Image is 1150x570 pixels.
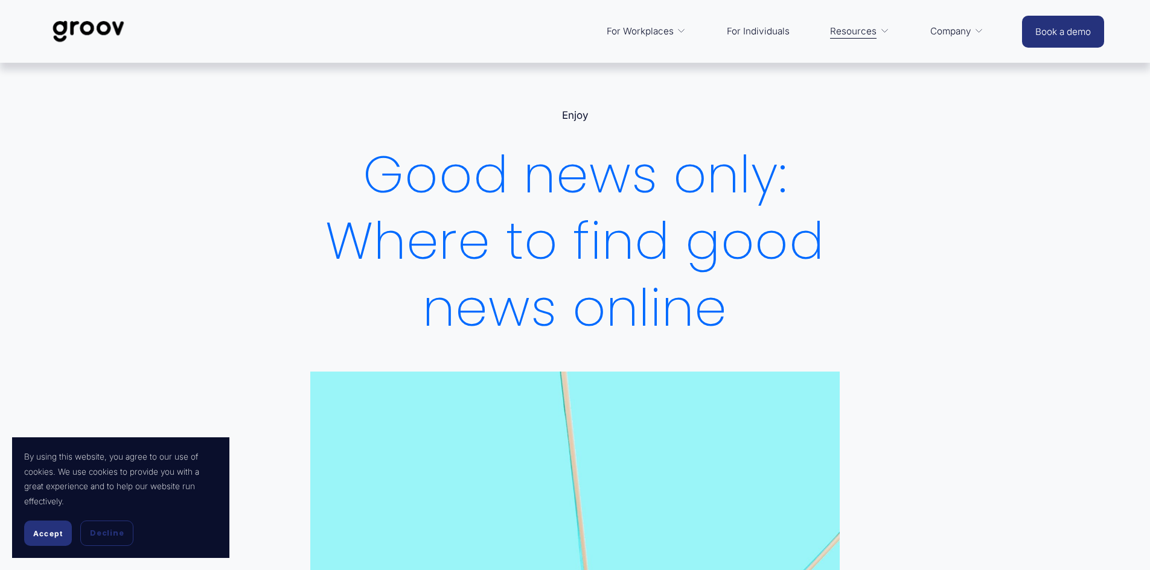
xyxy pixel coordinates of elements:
span: For Workplaces [607,23,674,40]
section: Cookie banner [12,437,229,558]
button: Decline [80,521,133,546]
h1: Good news only: Where to find good news online [310,142,839,342]
a: folder dropdown [924,17,990,46]
span: Company [930,23,971,40]
a: For Individuals [721,17,796,46]
button: Accept [24,521,72,546]
img: Groov | Workplace Science Platform | Unlock Performance | Drive Results [46,11,131,51]
p: By using this website, you agree to our use of cookies. We use cookies to provide you with a grea... [24,449,217,508]
a: folder dropdown [824,17,895,46]
span: Resources [830,23,877,40]
span: Accept [33,529,63,538]
a: folder dropdown [601,17,692,46]
span: Decline [90,528,124,539]
a: Book a demo [1022,16,1104,48]
a: Enjoy [562,109,589,121]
